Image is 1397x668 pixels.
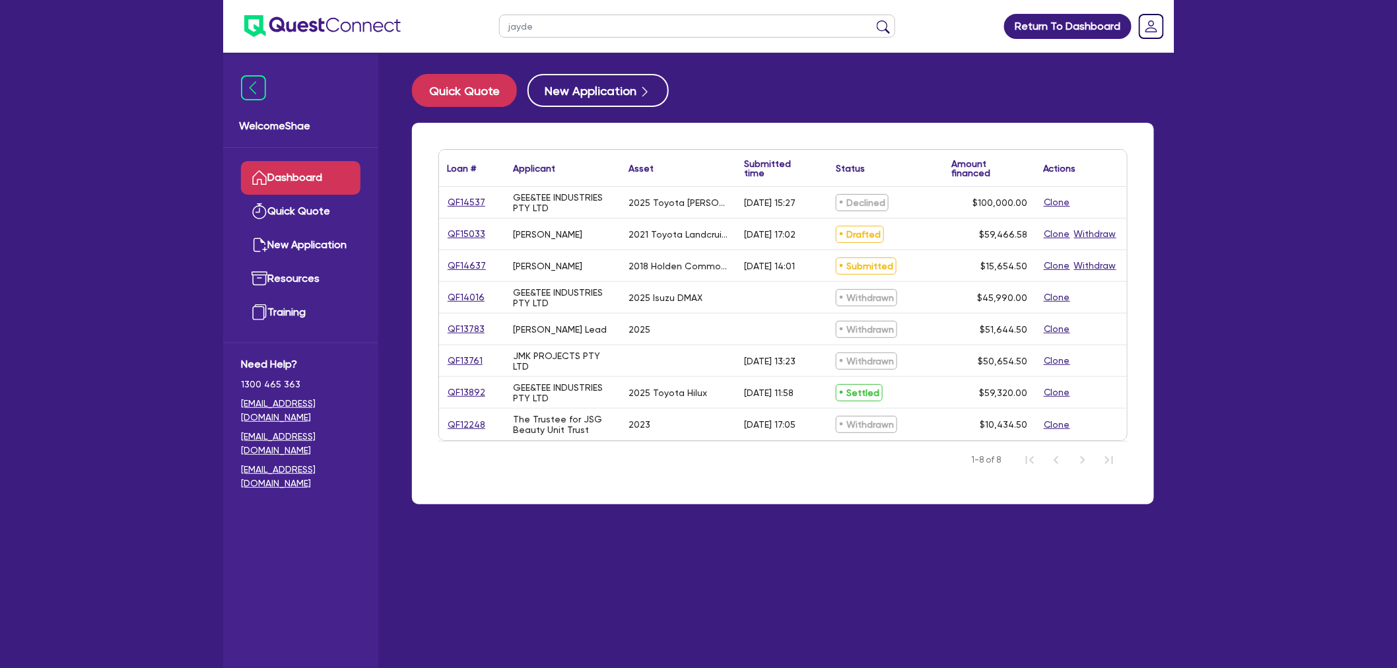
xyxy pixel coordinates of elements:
img: icon-menu-close [241,75,266,100]
a: [EMAIL_ADDRESS][DOMAIN_NAME] [241,397,360,424]
div: JMK PROJECTS PTY LTD [513,351,613,372]
div: 2021 Toyota Landcruiser 7 seris duel cab GXL [629,229,728,240]
span: $59,466.58 [979,229,1027,240]
div: [DATE] 11:58 [744,387,794,398]
button: Withdraw [1073,258,1117,273]
span: Need Help? [241,356,360,372]
button: Clone [1043,321,1071,337]
button: Clone [1043,290,1071,305]
div: [PERSON_NAME] [513,261,582,271]
img: new-application [252,237,267,253]
input: Search by name, application ID or mobile number... [499,15,895,38]
span: 1-8 of 8 [971,453,1001,467]
span: Submitted [836,257,897,275]
div: Submitted time [744,159,808,178]
a: QF12248 [447,417,486,432]
a: [EMAIL_ADDRESS][DOMAIN_NAME] [241,430,360,457]
span: Withdrawn [836,289,897,306]
a: New Application [241,228,360,262]
a: QF14016 [447,290,485,305]
button: Clone [1043,195,1071,210]
img: resources [252,271,267,286]
div: The Trustee for JSG Beauty Unit Trust [513,414,613,435]
div: GEE&TEE INDUSTRIES PTY LTD [513,287,613,308]
span: $15,654.50 [980,261,1027,271]
button: Withdraw [1073,226,1117,242]
div: Applicant [513,164,555,173]
div: Asset [629,164,654,173]
div: [DATE] 14:01 [744,261,795,271]
a: QF14537 [447,195,486,210]
button: Clone [1043,353,1071,368]
div: [PERSON_NAME] Lead [513,324,607,335]
button: Clone [1043,226,1071,242]
a: Resources [241,262,360,296]
span: Withdrawn [836,321,897,338]
span: $100,000.00 [972,197,1027,208]
div: [DATE] 15:27 [744,197,796,208]
button: Clone [1043,385,1071,400]
button: Quick Quote [412,74,517,107]
div: Amount financed [951,159,1027,178]
div: GEE&TEE INDUSTRIES PTY LTD [513,192,613,213]
button: Last Page [1096,447,1122,473]
div: 2025 [629,324,650,335]
div: Loan # [447,164,476,173]
a: Quick Quote [412,74,528,107]
span: Declined [836,194,889,211]
button: Next Page [1070,447,1096,473]
div: 2023 [629,419,650,430]
span: Withdrawn [836,352,897,370]
a: Dashboard [241,161,360,195]
div: 2025 Toyota Hilux [629,387,707,398]
div: GEE&TEE INDUSTRIES PTY LTD [513,382,613,403]
span: $51,644.50 [980,324,1027,335]
img: quest-connect-logo-blue [244,15,401,37]
button: Clone [1043,417,1071,432]
div: [DATE] 17:02 [744,229,796,240]
span: $59,320.00 [979,387,1027,398]
button: New Application [528,74,669,107]
button: Previous Page [1043,447,1070,473]
div: [PERSON_NAME] [513,229,582,240]
div: Actions [1043,164,1076,173]
span: Drafted [836,226,884,243]
a: QF15033 [447,226,486,242]
a: Return To Dashboard [1004,14,1132,39]
div: 2018 Holden Commodore [629,261,728,271]
a: QF13761 [447,353,483,368]
div: Status [836,164,865,173]
a: QF14637 [447,258,487,273]
a: [EMAIL_ADDRESS][DOMAIN_NAME] [241,463,360,490]
a: QF13892 [447,385,486,400]
a: Dropdown toggle [1134,9,1169,44]
a: QF13783 [447,321,485,337]
div: 2025 Toyota [PERSON_NAME] [629,197,728,208]
img: training [252,304,267,320]
button: Clone [1043,258,1071,273]
span: Settled [836,384,883,401]
span: Welcome Shae [239,118,362,134]
div: [DATE] 17:05 [744,419,796,430]
a: Quick Quote [241,195,360,228]
span: $45,990.00 [977,292,1027,303]
span: Withdrawn [836,416,897,433]
span: 1300 465 363 [241,378,360,391]
div: 2025 Isuzu DMAX [629,292,702,303]
div: [DATE] 13:23 [744,356,796,366]
span: $50,654.50 [978,356,1027,366]
img: quick-quote [252,203,267,219]
span: $10,434.50 [980,419,1027,430]
button: First Page [1017,447,1043,473]
a: Training [241,296,360,329]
